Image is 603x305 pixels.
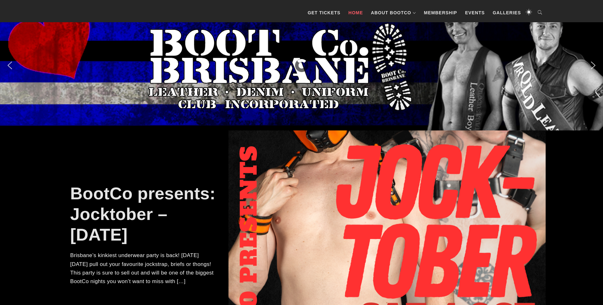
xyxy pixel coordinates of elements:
a: Membership [421,3,460,22]
a: BootCo presents: Jocktober – [DATE] [70,184,215,244]
a: Events [462,3,488,22]
a: Galleries [490,3,524,22]
p: Brisbane’s kinkiest underwear party is back! [DATE][DATE] pull out your favourite jockstrap, brie... [70,251,216,286]
a: Home [345,3,366,22]
a: About BootCo [368,3,419,22]
a: GET TICKETS [305,3,344,22]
